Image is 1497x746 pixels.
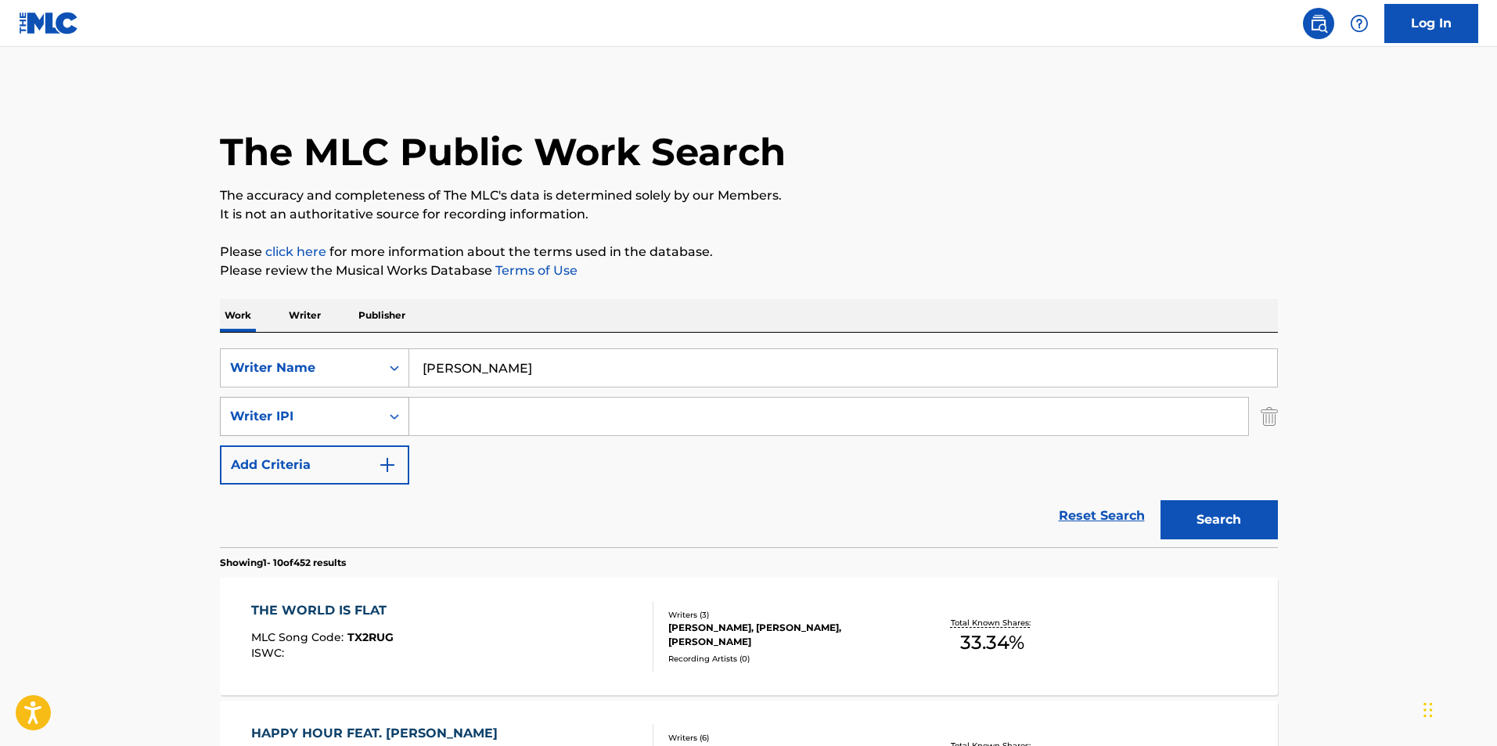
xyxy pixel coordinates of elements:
img: help [1350,14,1369,33]
iframe: Chat Widget [1419,671,1497,746]
p: Please review the Musical Works Database [220,261,1278,280]
div: [PERSON_NAME], [PERSON_NAME], [PERSON_NAME] [668,621,905,649]
a: Public Search [1303,8,1334,39]
a: Terms of Use [492,263,578,278]
p: Please for more information about the terms used in the database. [220,243,1278,261]
div: Writer IPI [230,407,371,426]
div: Writer Name [230,359,371,377]
img: 9d2ae6d4665cec9f34b9.svg [378,456,397,474]
form: Search Form [220,348,1278,547]
span: MLC Song Code : [251,630,347,644]
a: Reset Search [1051,499,1153,533]
img: MLC Logo [19,12,79,34]
a: click here [265,244,326,259]
p: Writer [284,299,326,332]
span: ISWC : [251,646,288,660]
p: Work [220,299,256,332]
p: Showing 1 - 10 of 452 results [220,556,346,570]
img: search [1309,14,1328,33]
p: It is not an authoritative source for recording information. [220,205,1278,224]
h1: The MLC Public Work Search [220,128,786,175]
div: Drag [1423,687,1433,733]
div: HAPPY HOUR FEAT. [PERSON_NAME] [251,724,506,743]
div: Recording Artists ( 0 ) [668,653,905,665]
p: The accuracy and completeness of The MLC's data is determined solely by our Members. [220,186,1278,205]
button: Add Criteria [220,445,409,485]
span: TX2RUG [347,630,394,644]
div: Writers ( 6 ) [668,732,905,744]
a: THE WORLD IS FLATMLC Song Code:TX2RUGISWC:Writers (3)[PERSON_NAME], [PERSON_NAME], [PERSON_NAME]R... [220,578,1278,695]
p: Total Known Shares: [951,617,1035,629]
div: Writers ( 3 ) [668,609,905,621]
img: Delete Criterion [1261,397,1278,436]
span: 33.34 % [960,629,1024,657]
button: Search [1161,500,1278,539]
p: Publisher [354,299,410,332]
div: THE WORLD IS FLAT [251,601,394,620]
div: Help [1344,8,1375,39]
a: Log In [1384,4,1478,43]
